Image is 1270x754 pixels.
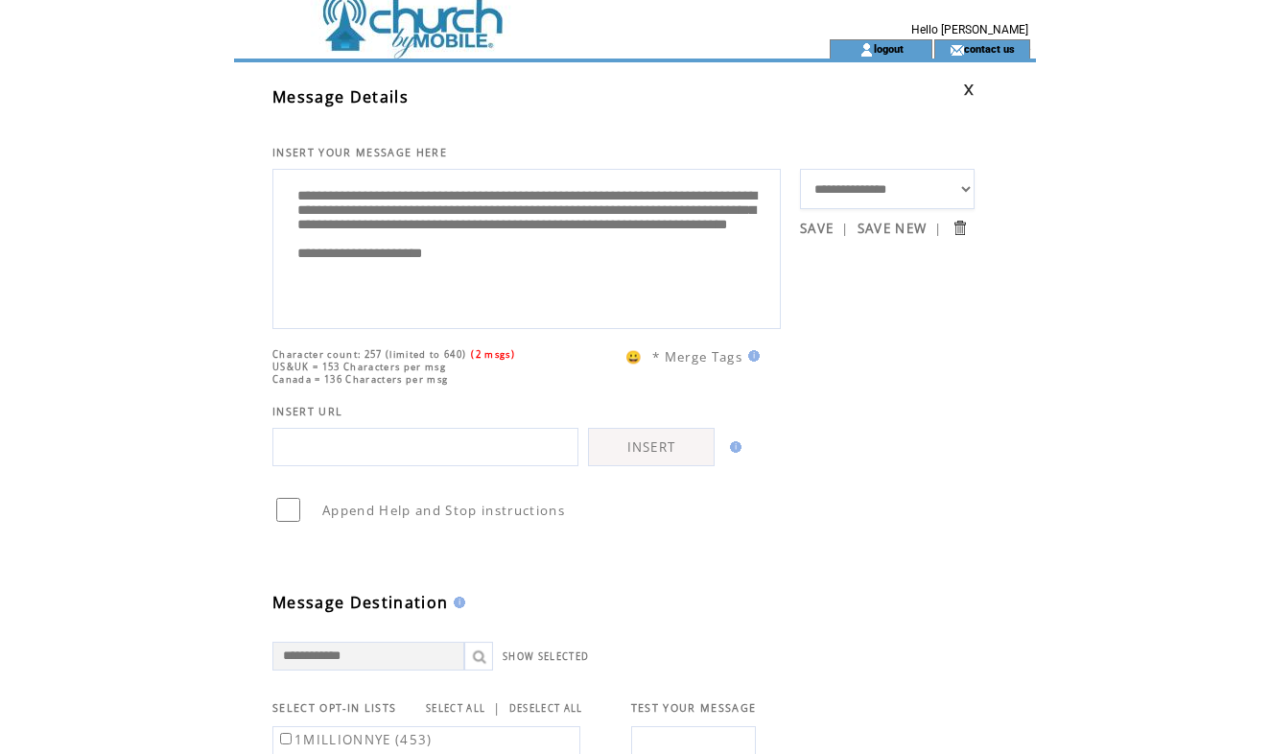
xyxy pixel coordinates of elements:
input: 1MILLIONNYE (453) [280,733,292,744]
a: INSERT [588,428,715,466]
span: Character count: 257 (limited to 640) [272,348,466,361]
span: Message Destination [272,592,448,613]
img: help.gif [448,597,465,608]
img: account_icon.gif [859,42,874,58]
input: Submit [951,219,969,237]
a: SAVE NEW [858,220,928,237]
a: SHOW SELECTED [503,650,589,663]
span: | [841,220,849,237]
a: SELECT ALL [426,702,485,715]
a: logout [874,42,904,55]
a: DESELECT ALL [509,702,583,715]
span: TEST YOUR MESSAGE [631,701,757,715]
img: help.gif [724,441,741,453]
span: INSERT URL [272,405,342,418]
span: 😀 [625,348,643,365]
span: Append Help and Stop instructions [322,502,565,519]
span: | [934,220,942,237]
span: | [493,699,501,717]
span: (2 msgs) [471,348,515,361]
a: contact us [964,42,1015,55]
span: Message Details [272,86,409,107]
img: help.gif [742,350,760,362]
a: SAVE [800,220,834,237]
span: INSERT YOUR MESSAGE HERE [272,146,447,159]
span: * Merge Tags [652,348,742,365]
span: Hello [PERSON_NAME] [911,23,1028,36]
span: SELECT OPT-IN LISTS [272,701,396,715]
img: contact_us_icon.gif [950,42,964,58]
label: 1MILLIONNYE (453) [276,731,433,748]
span: Canada = 136 Characters per msg [272,373,448,386]
span: US&UK = 153 Characters per msg [272,361,446,373]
